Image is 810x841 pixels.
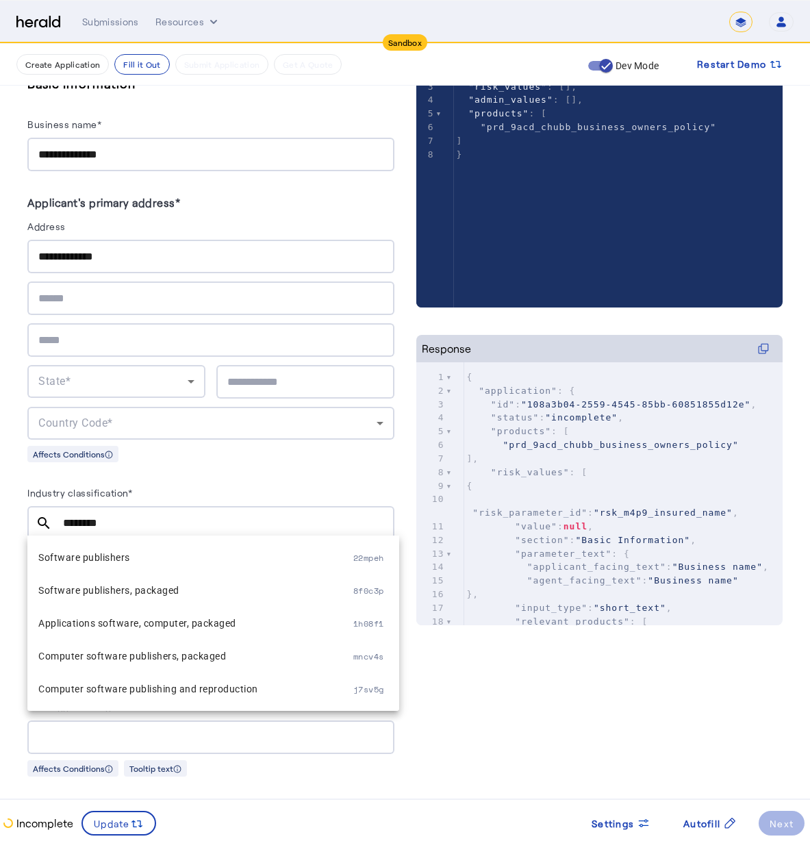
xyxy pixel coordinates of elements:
div: 7 [416,452,446,466]
div: 8 [416,466,446,479]
div: 17 [416,601,446,615]
span: "risk_values" [468,81,547,92]
button: Create Application [16,54,109,75]
span: : , [467,562,769,572]
span: "products" [468,108,529,118]
div: 14 [416,560,446,574]
div: 9 [416,479,446,493]
span: 22mpeh [353,552,384,564]
span: : [ [467,616,648,627]
div: 12 [416,534,446,547]
button: Resources dropdown menu [155,15,220,29]
span: }, [467,589,479,599]
span: } [457,149,463,160]
div: 6 [416,121,436,134]
span: : { [467,549,630,559]
span: null [564,521,587,531]
div: 11 [416,520,446,534]
span: mncv4s [353,651,384,662]
span: Software publishers, packaged [38,582,353,599]
span: { [467,481,473,491]
span: : , [467,603,672,613]
span: "incomplete" [545,412,618,423]
span: "risk_parameter_id" [472,507,587,518]
span: "risk_values" [491,467,570,477]
button: Update [81,811,156,836]
span: "products" [491,426,551,436]
span: 1h08f1 [353,618,384,629]
span: : [ [457,108,548,118]
span: : [467,575,739,586]
span: "prd_9acd_chubb_business_owners_policy" [503,440,738,450]
span: Computer software publishing and reproduction [38,681,353,697]
label: Address [27,221,66,232]
div: 13 [416,547,446,561]
img: Herald Logo [16,16,60,29]
span: "application" [479,386,557,396]
div: 8 [416,148,436,162]
div: 7 [416,134,436,148]
button: Restart Demo [686,52,794,77]
div: Affects Conditions [27,760,118,777]
span: "rsk_m4p9_insured_name" [594,507,733,518]
span: Software publishers [38,549,353,566]
span: 8f0c3p [353,585,384,597]
button: Settings [581,811,661,836]
div: 4 [416,411,446,425]
span: State* [38,375,71,388]
span: "short_text" [594,603,666,613]
div: 4 [416,93,436,107]
span: : [ [467,467,588,477]
span: "prd_9acd_chubb_business_owners_policy" [481,122,716,132]
span: "applicant_facing_text" [527,562,666,572]
span: : , [467,494,739,518]
div: 18 [416,615,446,629]
span: "Business name" [672,562,763,572]
span: "Basic Information" [575,535,690,545]
button: Autofill [672,811,748,836]
mat-icon: search [27,515,60,531]
span: "108a3b04-2559-4545-85bb-60851855d12e" [521,399,750,410]
div: Submissions [82,15,139,29]
div: 16 [416,588,446,601]
span: "id" [491,399,515,410]
div: Affects Conditions [27,446,118,462]
span: Restart Demo [697,56,766,73]
span: Update [94,816,130,831]
span: : [ [467,426,570,436]
span: "relevant_products" [515,616,630,627]
button: Fill it Out [114,54,169,75]
span: Autofill [683,816,720,831]
span: Applications software, computer, packaged [38,615,353,631]
div: 3 [416,398,446,412]
span: "status" [491,412,540,423]
span: "section" [515,535,569,545]
span: : [], [457,95,583,105]
label: Industry classification* [27,487,132,499]
div: 10 [416,492,446,506]
div: 1 [416,371,446,384]
div: 5 [416,107,436,121]
p: Incomplete [14,815,73,831]
span: Country Code* [38,416,113,429]
span: "value" [515,521,557,531]
herald-code-block: Response [416,335,783,598]
div: Sandbox [383,34,427,51]
div: 2 [416,384,446,398]
label: Dev Mode [613,59,659,73]
span: : , [467,521,594,531]
div: 5 [416,425,446,438]
span: "agent_facing_text" [527,575,642,586]
label: Business name* [27,118,101,130]
span: Computer software publishers, packaged [38,648,353,664]
span: : , [467,535,697,545]
button: Get A Quote [274,54,342,75]
div: 15 [416,574,446,588]
div: 3 [416,80,436,94]
span: "input_type" [515,603,587,613]
span: : { [467,386,576,396]
span: j7sv5g [353,683,384,695]
div: 6 [416,438,446,452]
div: Tooltip text [124,760,187,777]
span: : , [467,412,624,423]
